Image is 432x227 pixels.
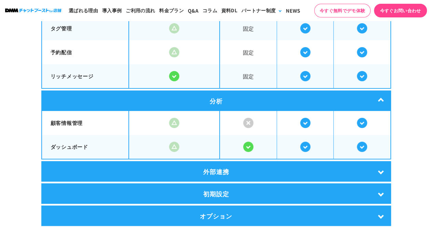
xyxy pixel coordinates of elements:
[51,143,120,151] p: ダッシュボード
[51,25,120,32] p: タグ管理
[51,119,120,127] p: 顧客情報管理
[41,205,391,226] div: オプション
[314,4,371,17] a: 今すぐ無料でデモ体験
[51,72,120,80] p: リッチメッセージ
[220,41,277,63] span: 固定
[374,4,427,17] a: 今すぐお問い合わせ
[41,161,391,182] div: 外部連携
[5,9,61,12] img: ロゴ
[220,17,277,40] span: 固定
[41,183,391,204] div: 初期設定
[51,48,120,56] p: 予約配信
[241,7,276,14] div: パートナー制度
[220,65,277,87] span: 固定
[41,90,391,111] div: 分析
